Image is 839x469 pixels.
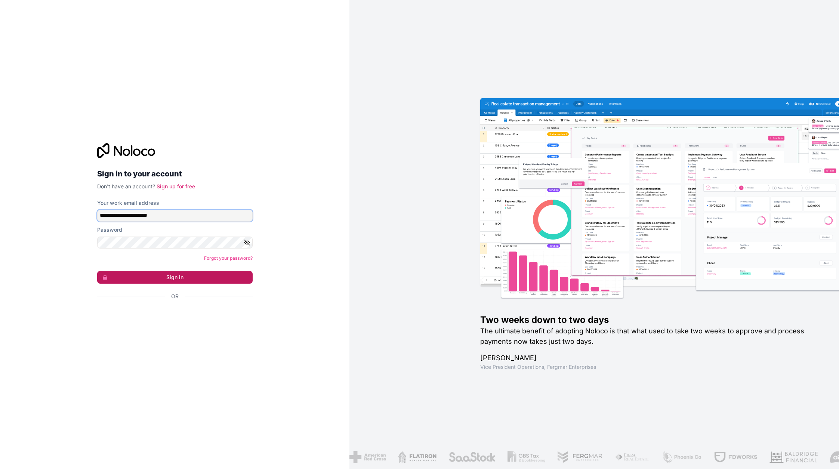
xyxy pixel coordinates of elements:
[97,226,122,234] label: Password
[448,451,495,463] img: /assets/saastock-C6Zbiodz.png
[349,451,385,463] img: /assets/american-red-cross-BAupjrZR.png
[171,293,179,300] span: Or
[97,167,253,180] h2: Sign in to your account
[97,183,155,189] span: Don't have an account?
[97,210,253,222] input: Email address
[97,199,159,207] label: Your work email address
[556,451,602,463] img: /assets/fergmar-CudnrXN5.png
[506,451,545,463] img: /assets/gbstax-C-GtDUiK.png
[97,237,253,249] input: Password
[480,353,815,363] h1: [PERSON_NAME]
[480,314,815,326] h1: Two weeks down to two days
[157,183,195,189] a: Sign up for free
[397,451,436,463] img: /assets/flatiron-C8eUkumj.png
[768,451,817,463] img: /assets/baldridge-DxmPIwAm.png
[661,451,701,463] img: /assets/phoenix-BREaitsQ.png
[713,451,757,463] img: /assets/fdworks-Bi04fVtw.png
[204,255,253,261] a: Forgot your password?
[480,326,815,347] h2: The ultimate benefit of adopting Noloco is that what used to take two weeks to approve and proces...
[614,451,649,463] img: /assets/fiera-fwj2N5v4.png
[480,363,815,371] h1: Vice President Operations , Fergmar Enterprises
[97,271,253,284] button: Sign in
[93,308,250,325] iframe: Sign in with Google Button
